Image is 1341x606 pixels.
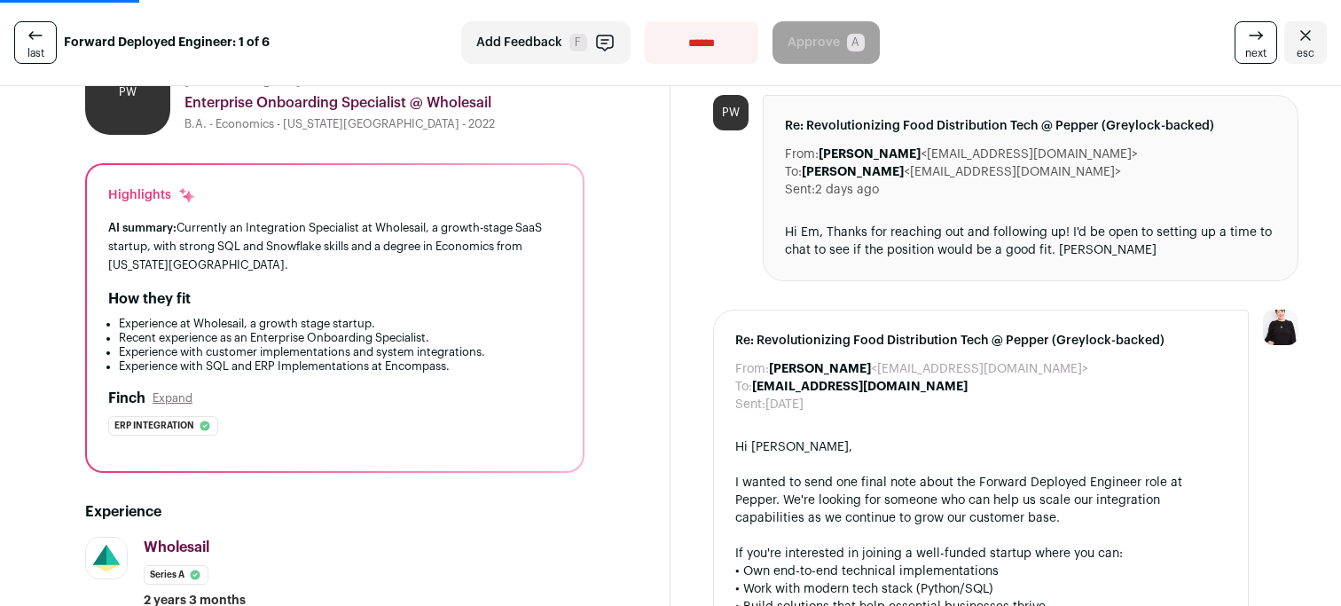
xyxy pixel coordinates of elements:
h2: Experience [85,501,584,523]
dt: To: [785,163,802,181]
b: [PERSON_NAME] [769,363,871,375]
dd: <[EMAIL_ADDRESS][DOMAIN_NAME]> [802,163,1121,181]
h2: How they fit [108,288,191,310]
div: Enterprise Onboarding Specialist @ Wholesail [184,92,584,114]
span: last [27,46,44,60]
div: B.A. - Economics - [US_STATE][GEOGRAPHIC_DATA] - 2022 [184,117,584,131]
button: Add Feedback F [461,21,631,64]
span: Re: Revolutionizing Food Distribution Tech @ Pepper (Greylock-backed) [735,332,1227,350]
dd: <[EMAIL_ADDRESS][DOMAIN_NAME]> [769,360,1088,378]
span: Add Feedback [476,34,562,51]
strong: Forward Deployed Engineer: 1 of 6 [64,34,270,51]
div: If you're interested in joining a well-funded startup where you can: [735,545,1227,563]
span: Re: Revolutionizing Food Distribution Tech @ Pepper (Greylock-backed) [785,117,1276,135]
dt: Sent: [785,181,815,199]
li: Experience with SQL and ERP Implementations at Encompass. [119,359,561,374]
div: I wanted to send one final note about the Forward Deployed Engineer role at Pepper. We're looking... [735,474,1227,527]
a: next [1235,21,1277,64]
img: 4260fb7c2df8309319c7bed844ddc63b1c3625af13f2a59346fde8bdaee855d7.jpg [86,538,127,578]
dt: From: [785,146,819,163]
div: Currently an Integration Specialist at Wholesail, a growth-stage SaaS startup, with strong SQL an... [108,218,561,274]
div: Hi [PERSON_NAME], [735,438,1227,456]
li: Recent experience as an Enterprise Onboarding Specialist. [119,331,561,345]
div: Hi Em, Thanks for reaching out and following up! I'd be open to setting up a time to chat to see ... [785,224,1276,259]
div: PW [85,50,170,135]
li: Series A [144,565,208,585]
dd: [DATE] [765,396,804,413]
button: Expand [153,391,192,405]
b: [PERSON_NAME] [802,166,904,178]
dt: From: [735,360,769,378]
b: [EMAIL_ADDRESS][DOMAIN_NAME] [752,381,968,393]
span: F [569,34,587,51]
span: esc [1297,46,1314,60]
span: Erp integration [114,417,194,435]
div: PW [713,95,749,130]
span: Wholesail [144,540,209,555]
dt: To: [735,378,752,396]
b: [PERSON_NAME] [819,148,921,161]
li: Experience at Wholesail, a growth stage startup. [119,317,561,331]
img: 9240684-medium_jpg [1263,310,1298,345]
dd: 2 days ago [815,181,879,199]
div: Highlights [108,186,196,204]
div: • Own end-to-end technical implementations [735,563,1227,580]
dd: <[EMAIL_ADDRESS][DOMAIN_NAME]> [819,146,1138,163]
div: • Work with modern tech stack (Python/SQL) [735,580,1227,598]
li: Experience with customer implementations and system integrations. [119,345,561,359]
a: last [14,21,57,64]
dt: Sent: [735,396,765,413]
a: Close [1284,21,1327,64]
span: AI summary: [108,222,176,233]
span: next [1245,46,1266,60]
h2: Finch [108,388,145,409]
